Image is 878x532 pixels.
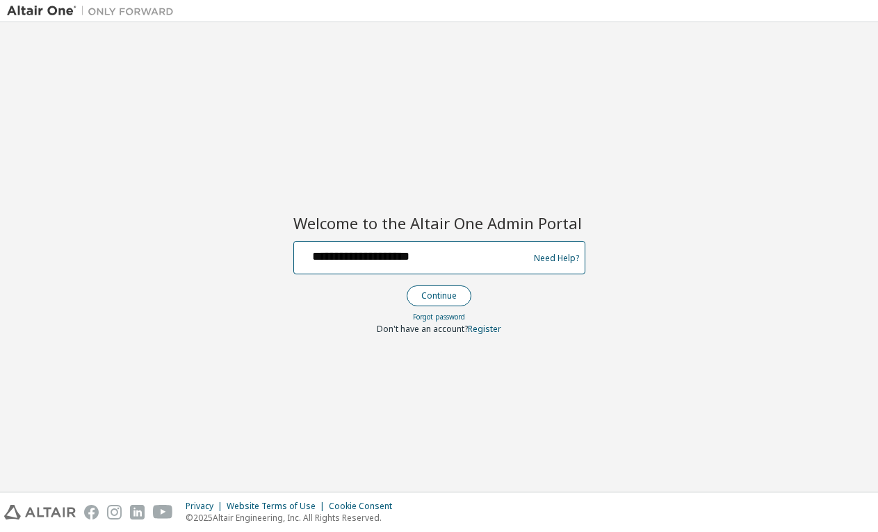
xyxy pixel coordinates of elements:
[227,501,329,512] div: Website Terms of Use
[377,323,468,335] span: Don't have an account?
[7,4,181,18] img: Altair One
[534,258,579,258] a: Need Help?
[186,501,227,512] div: Privacy
[293,213,585,233] h2: Welcome to the Altair One Admin Portal
[130,505,145,519] img: linkedin.svg
[407,285,471,306] button: Continue
[186,512,400,524] p: © 2025 Altair Engineering, Inc. All Rights Reserved.
[468,323,501,335] a: Register
[153,505,173,519] img: youtube.svg
[84,505,99,519] img: facebook.svg
[329,501,400,512] div: Cookie Consent
[4,505,76,519] img: altair_logo.svg
[107,505,122,519] img: instagram.svg
[413,312,465,322] a: Forgot password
